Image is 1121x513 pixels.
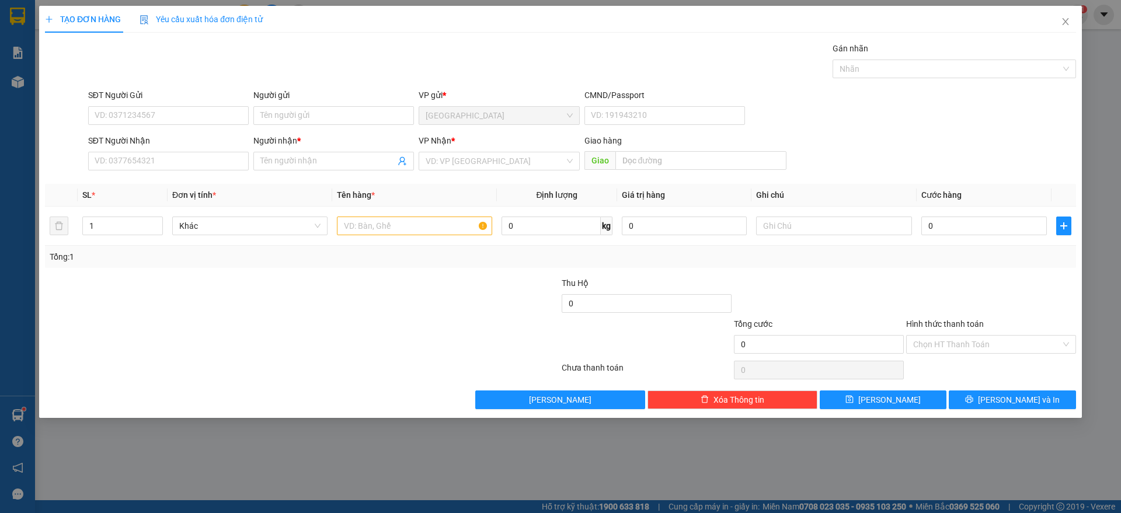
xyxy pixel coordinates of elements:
[50,250,433,263] div: Tổng: 1
[88,134,249,147] div: SĐT Người Nhận
[45,15,53,23] span: plus
[701,395,709,404] span: delete
[1061,17,1070,26] span: close
[648,390,818,409] button: deleteXóa Thông tin
[949,390,1076,409] button: printer[PERSON_NAME] và In
[734,319,772,329] span: Tổng cước
[584,89,745,102] div: CMND/Passport
[419,136,452,145] span: VP Nhận
[337,190,375,200] span: Tên hàng
[419,89,580,102] div: VP gửi
[1056,217,1071,235] button: plus
[833,44,868,53] label: Gán nhãn
[172,190,216,200] span: Đơn vị tính
[601,217,612,235] span: kg
[978,393,1060,406] span: [PERSON_NAME] và In
[140,15,263,24] span: Yêu cầu xuất hóa đơn điện tử
[921,190,962,200] span: Cước hàng
[45,15,121,24] span: TẠO ĐƠN HÀNG
[584,136,622,145] span: Giao hàng
[398,156,408,166] span: user-add
[1057,221,1071,231] span: plus
[15,75,66,130] b: [PERSON_NAME]
[584,151,615,170] span: Giao
[965,395,973,404] span: printer
[562,278,589,288] span: Thu Hộ
[15,15,73,73] img: logo.jpg
[127,15,155,43] img: logo.jpg
[75,17,112,92] b: BIÊN NHẬN GỬI HÀNG
[713,393,764,406] span: Xóa Thông tin
[820,390,946,409] button: save[PERSON_NAME]
[337,217,492,235] input: VD: Bàn, Ghế
[752,184,917,207] th: Ghi chú
[615,151,786,170] input: Dọc đường
[98,55,161,70] li: (c) 2017
[140,15,149,25] img: icon
[88,89,249,102] div: SĐT Người Gửi
[530,393,592,406] span: [PERSON_NAME]
[253,89,414,102] div: Người gửi
[906,319,984,329] label: Hình thức thanh toán
[846,395,854,404] span: save
[1049,6,1082,39] button: Close
[476,390,646,409] button: [PERSON_NAME]
[622,217,747,235] input: 0
[426,107,573,124] span: Nha Trang
[859,393,921,406] span: [PERSON_NAME]
[98,44,161,54] b: [DOMAIN_NAME]
[50,217,68,235] button: delete
[82,190,92,200] span: SL
[560,361,733,382] div: Chưa thanh toán
[537,190,578,200] span: Định lượng
[622,190,665,200] span: Giá trị hàng
[179,217,321,235] span: Khác
[253,134,414,147] div: Người nhận
[757,217,912,235] input: Ghi Chú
